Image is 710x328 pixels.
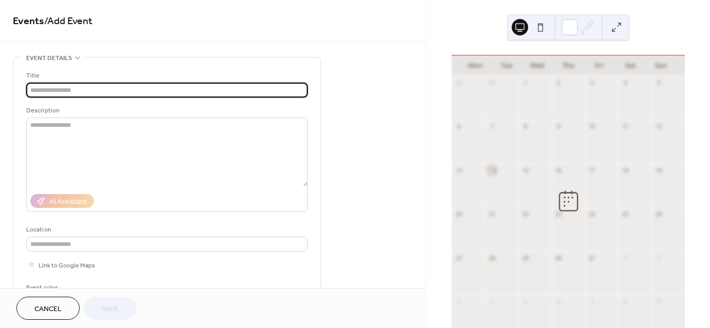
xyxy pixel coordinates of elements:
div: 13 [455,166,462,174]
div: 23 [555,210,563,218]
div: 29 [455,79,462,87]
div: Fri [584,55,614,76]
div: 11 [621,123,629,130]
span: Link to Google Maps [39,260,95,271]
div: 8 [621,298,629,305]
div: 30 [488,79,496,87]
div: 2 [555,79,563,87]
div: Location [26,224,306,235]
div: Description [26,105,306,116]
div: 6 [555,298,563,305]
div: 3 [455,298,462,305]
span: Event details [26,53,72,64]
div: 9 [555,123,563,130]
div: 6 [455,123,462,130]
div: 18 [621,166,629,174]
span: Cancel [34,304,62,315]
div: 10 [588,123,596,130]
a: Events [13,11,44,31]
div: 8 [521,123,529,130]
div: 14 [488,166,496,174]
div: Event color [26,282,103,293]
div: 27 [455,254,462,262]
div: 16 [555,166,563,174]
div: 29 [521,254,529,262]
div: Title [26,70,306,81]
div: 28 [488,254,496,262]
div: 1 [621,254,629,262]
div: 7 [488,123,496,130]
div: 25 [621,210,629,218]
div: 4 [488,298,496,305]
div: 4 [621,79,629,87]
div: 12 [655,123,662,130]
div: Mon [460,55,491,76]
div: Tue [491,55,521,76]
div: 5 [521,298,529,305]
div: 7 [588,298,596,305]
div: 22 [521,210,529,218]
div: 2 [655,254,662,262]
div: 17 [588,166,596,174]
div: Sat [614,55,645,76]
div: 15 [521,166,529,174]
div: Thu [553,55,584,76]
div: 5 [655,79,662,87]
div: 21 [488,210,496,218]
div: 1 [521,79,529,87]
div: 19 [655,166,662,174]
div: Sun [646,55,677,76]
div: 24 [588,210,596,218]
div: 31 [588,254,596,262]
div: Wed [522,55,553,76]
div: 26 [655,210,662,218]
span: / Add Event [44,11,92,31]
div: 9 [655,298,662,305]
div: 20 [455,210,462,218]
div: 3 [588,79,596,87]
button: Cancel [16,297,80,320]
div: 30 [555,254,563,262]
